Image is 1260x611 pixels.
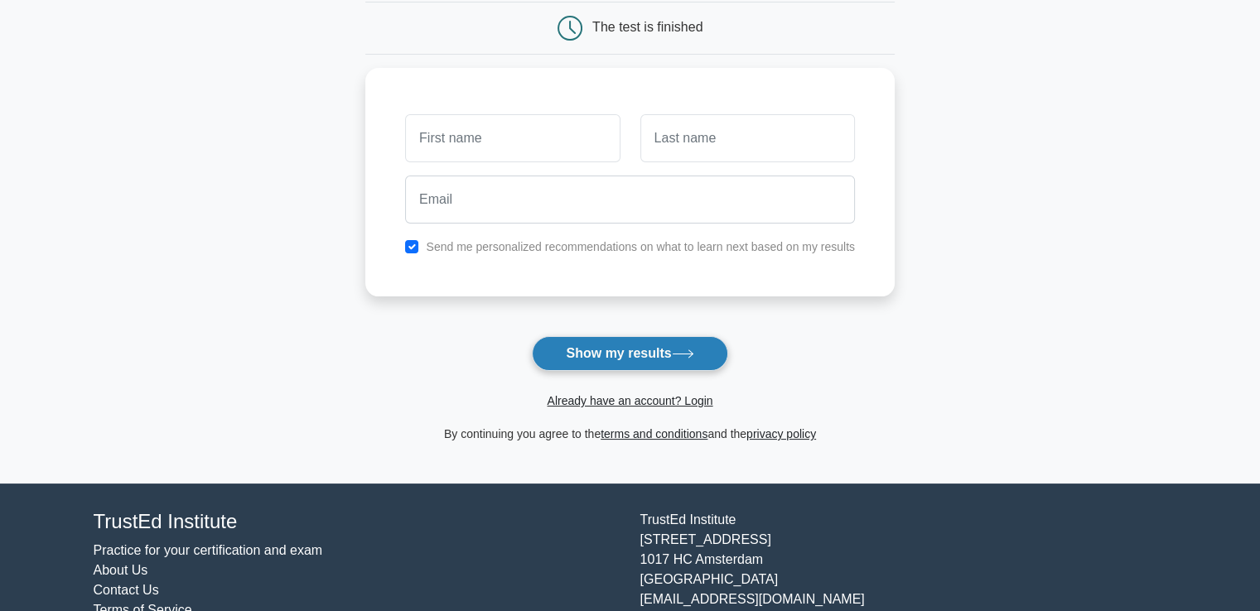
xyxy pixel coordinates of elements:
div: By continuing you agree to the and the [355,424,905,444]
a: Already have an account? Login [547,394,712,407]
div: The test is finished [592,20,702,34]
button: Show my results [532,336,727,371]
a: terms and conditions [601,427,707,440]
a: privacy policy [746,427,816,440]
input: First name [405,114,620,162]
input: Email [405,176,855,224]
input: Last name [640,114,855,162]
label: Send me personalized recommendations on what to learn next based on my results [426,240,855,253]
a: Practice for your certification and exam [94,543,323,557]
a: About Us [94,563,148,577]
a: Contact Us [94,583,159,597]
h4: TrustEd Institute [94,510,620,534]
